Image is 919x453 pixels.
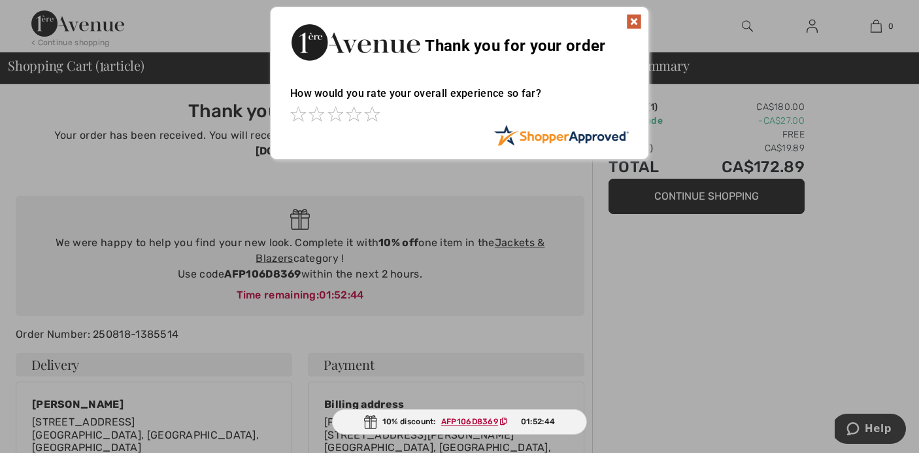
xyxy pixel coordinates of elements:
[382,417,436,426] font: 10% discount:
[30,9,57,21] font: Help
[290,20,421,64] img: Thank you for your order
[521,416,555,427] span: 01:52:44
[290,87,541,100] font: How would you rate your overall experience so far?
[441,417,498,426] font: AFP106D8369
[626,14,642,29] img: x
[364,415,377,429] img: Gift.svg
[425,37,605,55] font: Thank you for your order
